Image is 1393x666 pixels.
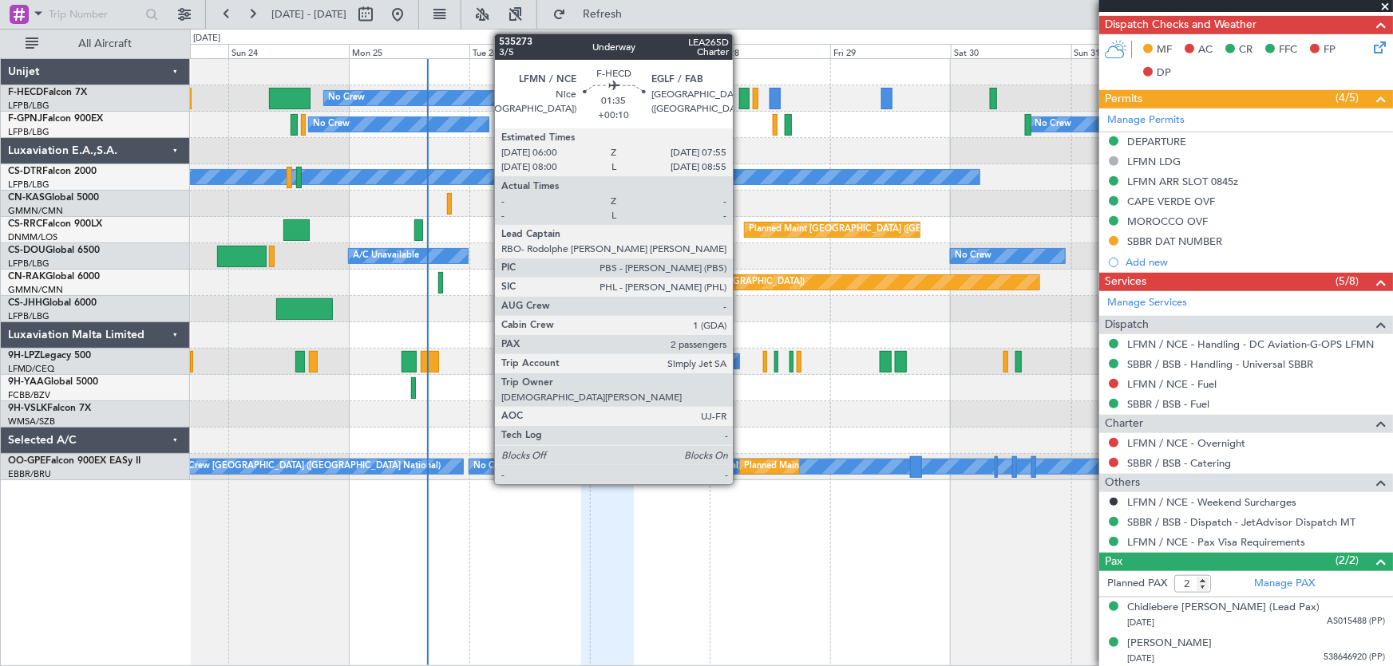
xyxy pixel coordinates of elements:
a: LFMN / NCE - Handling - DC Aviation-G-OPS LFMN [1127,337,1374,351]
div: SBBR DAT NUMBER [1127,234,1222,248]
div: Fri 29 [830,44,951,58]
span: Services [1105,273,1146,291]
div: DEPARTURE [1127,135,1186,148]
a: CN-RAKGlobal 6000 [8,272,100,282]
span: Refresh [569,9,636,20]
a: CS-DOUGlobal 6500 [8,246,100,255]
a: LFPB/LBG [8,179,49,191]
span: CS-DOU [8,246,46,255]
a: LFMN / NCE - Overnight [1127,436,1245,450]
button: Refresh [545,2,641,27]
span: Dispatch [1105,316,1149,334]
span: Dispatch Checks and Weather [1105,16,1256,34]
div: No Crew [564,349,600,373]
a: GMMN/CMN [8,284,63,296]
a: LFMD/CEQ [8,363,54,375]
div: Planned Maint [GEOGRAPHIC_DATA] ([GEOGRAPHIC_DATA]) [553,270,805,294]
a: LFPB/LBG [8,258,49,270]
a: LFMN / NCE - Weekend Surcharges [1127,495,1296,509]
a: Manage Permits [1107,112,1185,128]
span: Pax [1105,553,1122,571]
a: FCBB/BZV [8,389,50,401]
span: CR [1239,42,1253,58]
div: Planned Maint [GEOGRAPHIC_DATA] ([GEOGRAPHIC_DATA]) [749,218,1000,242]
a: LFMN / NCE - Pax Visa Requirements [1127,535,1305,549]
div: No Crew [328,86,365,110]
a: 9H-YAAGlobal 5000 [8,377,98,387]
div: MOROCCO OVF [1127,215,1208,228]
div: Sun 31 [1071,44,1192,58]
div: Tue 26 [469,44,590,58]
a: SBBR / BSB - Catering [1127,456,1231,470]
a: Manage Services [1107,295,1187,311]
span: All Aircraft [42,38,168,49]
span: AS015488 (PP) [1327,615,1385,629]
span: CS-DTR [8,167,42,176]
a: DNMM/LOS [8,231,57,243]
a: EBBR/BRU [8,468,51,480]
div: No Crew [1035,112,1071,136]
div: No Crew [313,112,350,136]
div: Add new [1126,255,1385,269]
span: F-GPNJ [8,114,42,124]
span: 538646920 (PP) [1324,651,1385,664]
div: No Crew [GEOGRAPHIC_DATA] ([GEOGRAPHIC_DATA] National) [173,455,441,479]
div: [DATE] [193,32,220,45]
div: No Crew [GEOGRAPHIC_DATA] ([GEOGRAPHIC_DATA] National) [473,455,741,479]
span: CN-KAS [8,193,45,203]
a: SBBR / BSB - Handling - Universal SBBR [1127,357,1313,371]
div: A/C Unavailable [353,244,419,268]
span: (5/8) [1336,273,1359,290]
a: SBBR / BSB - Fuel [1127,397,1209,411]
div: Planned Maint [GEOGRAPHIC_DATA] ([GEOGRAPHIC_DATA] National) [744,455,1033,479]
span: DP [1157,65,1171,81]
a: CN-KASGlobal 5000 [8,193,99,203]
input: Trip Number [49,2,140,26]
span: FP [1324,42,1336,58]
div: Mon 25 [349,44,469,58]
div: Sat 30 [951,44,1071,58]
div: LFMN LDG [1127,155,1181,168]
div: Wed 27 [590,44,710,58]
button: All Aircraft [18,31,173,57]
a: 9H-VSLKFalcon 7X [8,404,91,413]
a: LFPB/LBG [8,310,49,322]
a: CS-RRCFalcon 900LX [8,219,102,229]
span: F-HECD [8,88,43,97]
a: F-GPNJFalcon 900EX [8,114,103,124]
div: Planned Maint [GEOGRAPHIC_DATA] ([GEOGRAPHIC_DATA]) [509,244,760,268]
span: MF [1157,42,1172,58]
a: OO-GPEFalcon 900EX EASy II [8,456,140,466]
span: CS-RRC [8,219,42,229]
a: LFMN / NCE - Fuel [1127,377,1217,391]
div: [PERSON_NAME] [1127,636,1212,652]
div: No Crew [955,244,991,268]
span: Others [1105,474,1140,492]
span: [DATE] [1127,617,1154,629]
span: AC [1198,42,1213,58]
span: Permits [1105,90,1142,108]
a: SBBR / BSB - Dispatch - JetAdvisor Dispatch MT [1127,515,1355,529]
span: [DATE] [1127,652,1154,664]
span: OO-GPE [8,456,46,466]
span: CN-RAK [8,272,46,282]
span: 9H-LPZ [8,351,40,361]
div: Sun 24 [228,44,349,58]
a: WMSA/SZB [8,416,55,428]
a: LFPB/LBG [8,100,49,112]
span: FFC [1279,42,1297,58]
a: 9H-LPZLegacy 500 [8,351,91,361]
a: F-HECDFalcon 7X [8,88,87,97]
div: CAPE VERDE OVF [1127,195,1215,208]
a: Manage PAX [1254,576,1315,592]
span: (4/5) [1336,89,1359,106]
span: 9H-YAA [8,377,44,387]
label: Planned PAX [1107,576,1167,592]
a: GMMN/CMN [8,205,63,217]
a: LFPB/LBG [8,126,49,138]
span: 9H-VSLK [8,404,47,413]
a: CS-DTRFalcon 2000 [8,167,97,176]
div: LFMN ARR SLOT 0845z [1127,175,1238,188]
a: CS-JHHGlobal 6000 [8,298,97,308]
div: Chidiebere [PERSON_NAME] (Lead Pax) [1127,600,1320,616]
